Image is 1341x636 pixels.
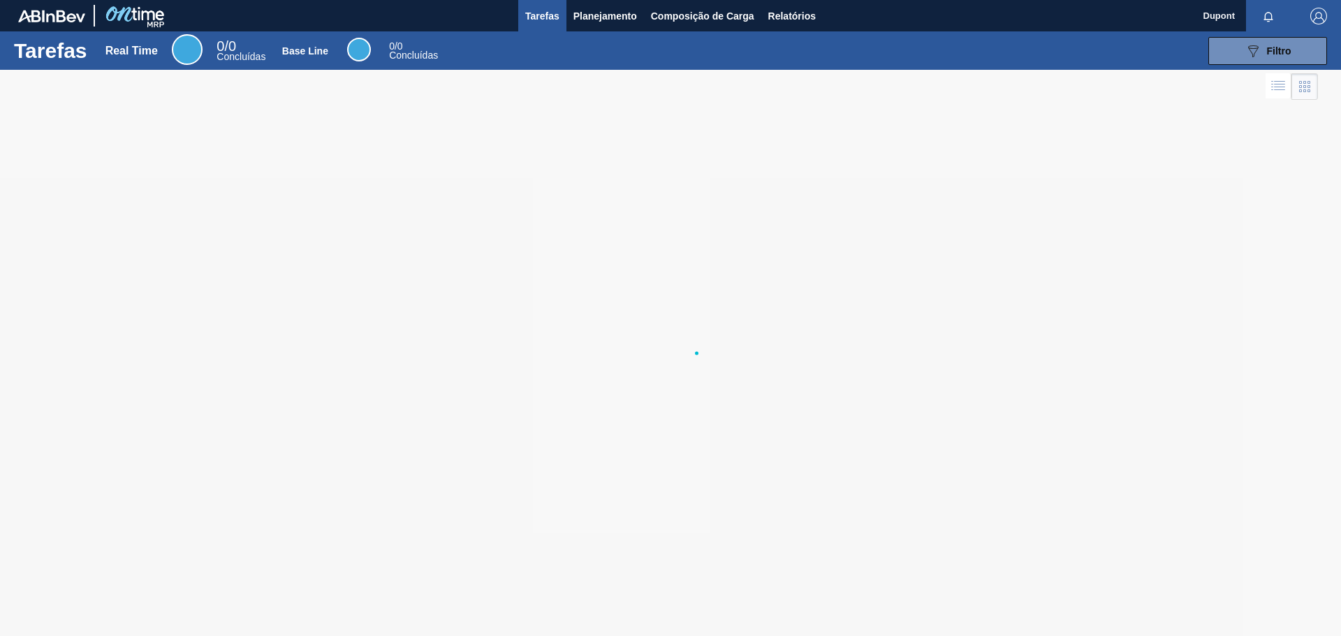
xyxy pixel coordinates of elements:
span: Relatórios [768,8,816,24]
div: Base Line [389,42,438,60]
span: / 0 [217,38,236,54]
div: Real Time [105,45,158,57]
div: Base Line [347,38,371,61]
div: Real Time [172,34,203,65]
span: 0 [217,38,224,54]
span: Planejamento [573,8,637,24]
div: Real Time [217,40,265,61]
span: Filtro [1267,45,1291,57]
span: Concluídas [389,50,438,61]
div: Base Line [282,45,328,57]
img: TNhmsLtSVTkK8tSr43FrP2fwEKptu5GPRR3wAAAABJRU5ErkJggg== [18,10,85,22]
span: Composição de Carga [651,8,754,24]
h1: Tarefas [14,43,87,59]
span: / 0 [389,40,402,52]
span: Concluídas [217,51,265,62]
img: Logout [1310,8,1327,24]
button: Filtro [1208,37,1327,65]
span: 0 [389,40,395,52]
span: Tarefas [525,8,559,24]
button: Notificações [1246,6,1291,26]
